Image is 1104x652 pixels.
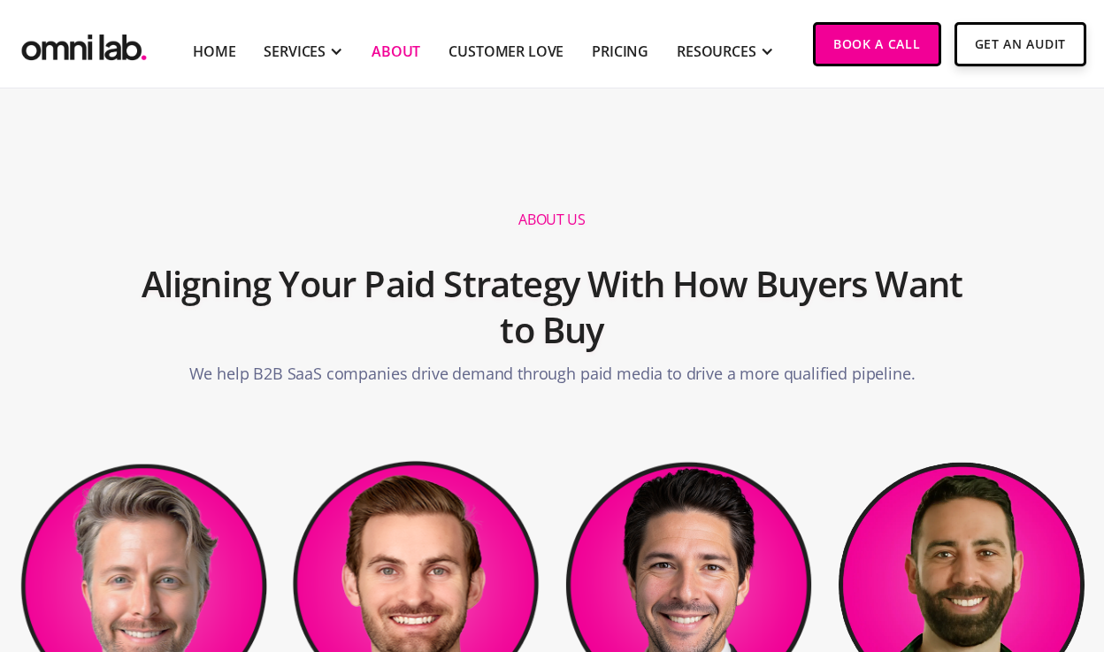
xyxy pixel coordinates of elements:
[954,22,1086,66] a: Get An Audit
[193,41,235,62] a: Home
[372,41,420,62] a: About
[1016,567,1104,652] iframe: Chat Widget
[448,41,563,62] a: Customer Love
[18,22,150,65] img: Omni Lab: B2B SaaS Demand Generation Agency
[677,41,756,62] div: RESOURCES
[518,211,585,229] h1: About us
[813,22,941,66] a: Book a Call
[189,362,916,395] p: We help B2B SaaS companies drive demand through paid media to drive a more qualified pipeline.
[131,252,973,362] h2: Aligning Your Paid Strategy With How Buyers Want to Buy
[592,41,648,62] a: Pricing
[18,22,150,65] a: home
[264,41,326,62] div: SERVICES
